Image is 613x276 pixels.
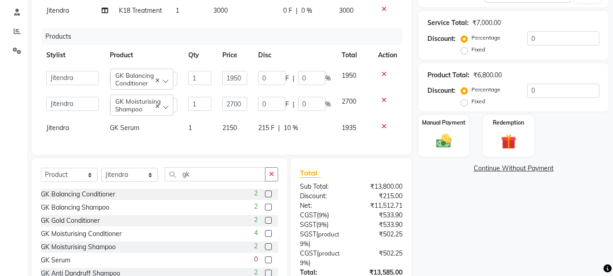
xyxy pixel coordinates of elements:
span: | [296,6,298,15]
span: 10 % [284,123,298,133]
div: Product Total: [427,70,470,80]
th: Qty [183,45,217,65]
span: 3000 [213,6,228,15]
span: 2 [254,202,258,211]
span: 2150 [222,124,237,132]
span: 1 [176,6,179,15]
img: _gift.svg [496,132,521,151]
th: Total [336,45,373,65]
span: F [285,100,289,109]
label: Percentage [471,85,500,94]
span: 1935 [342,124,356,132]
label: Percentage [471,34,500,42]
span: 9% [300,259,309,266]
span: SGST [300,221,316,229]
span: 215 F [258,123,275,133]
div: ₹6,800.00 [473,70,502,80]
img: _cash.svg [432,132,456,150]
div: ₹502.25 [351,230,409,249]
span: F [285,74,289,83]
span: % [325,100,331,109]
div: GK Moisturising Shampoo [41,242,116,252]
span: K18 Treatment [119,6,162,15]
span: 3000 [339,6,353,15]
span: 9% [319,211,327,219]
a: Continue Without Payment [420,164,607,173]
div: Net: [293,201,351,211]
div: Discount: [427,34,456,44]
span: 0 F [283,6,292,15]
span: | [278,123,280,133]
span: GK Serum [110,124,139,132]
div: ₹533.90 [351,211,409,220]
div: Service Total: [427,18,469,28]
label: Fixed [471,97,485,105]
span: product [318,231,339,238]
div: GK Gold Conditioner [41,216,100,226]
span: 2 [254,215,258,225]
span: SGST [300,230,316,238]
label: Manual Payment [422,119,466,127]
div: Discount: [293,191,351,201]
span: 0 [254,255,258,264]
div: ( ) [293,230,351,249]
span: 2 [254,241,258,251]
span: GK Balancing Conditioner [115,71,154,87]
span: 0 % [301,6,312,15]
th: Stylist [41,45,104,65]
span: 4 [254,228,258,238]
label: Redemption [493,119,524,127]
div: ₹533.90 [351,220,409,230]
th: Disc [253,45,336,65]
th: Action [373,45,402,65]
span: product [319,250,340,257]
div: Discount: [427,86,456,95]
span: GK Moisturising Shampoo [115,97,161,113]
span: 2 [254,189,258,198]
th: Price [217,45,253,65]
span: 1950 [342,71,356,80]
span: 1 [188,124,192,132]
span: Total [300,168,321,178]
label: Fixed [471,45,485,54]
div: GK Serum [41,256,70,265]
span: Jitendra [46,6,69,15]
span: 9% [300,240,309,247]
span: | [293,74,294,83]
span: % [325,74,331,83]
div: GK Moisturising Conditioner [41,229,122,239]
input: Search or Scan [165,167,265,181]
span: CGST [300,211,317,219]
span: CGST [300,249,317,257]
div: ₹7,000.00 [472,18,501,28]
div: ( ) [293,249,351,268]
div: ( ) [293,211,351,220]
div: ( ) [293,220,351,230]
div: Sub Total: [293,182,351,191]
div: ₹502.25 [351,249,409,268]
span: | [293,100,294,109]
div: Products [42,28,409,45]
div: ₹13,800.00 [351,182,409,191]
div: GK Balancing Conditioner [41,190,115,199]
div: ₹11,512.71 [351,201,409,211]
span: 2700 [342,97,356,105]
span: Jitendra [46,124,69,132]
div: GK Balancing Shampoo [41,203,109,212]
th: Product [104,45,183,65]
div: ₹215.00 [351,191,409,201]
span: 9% [318,221,327,228]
